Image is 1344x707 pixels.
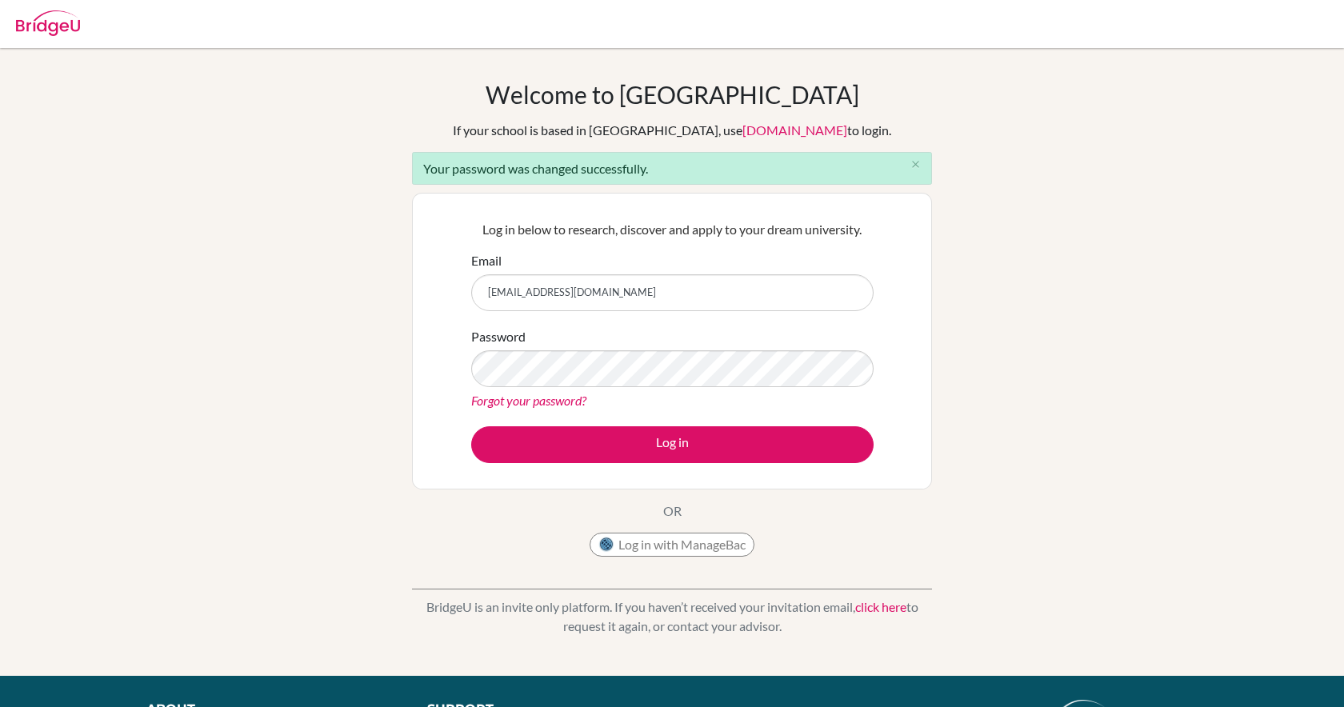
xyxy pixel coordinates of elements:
a: click here [855,599,906,614]
label: Email [471,251,502,270]
label: Password [471,327,526,346]
button: Log in with ManageBac [590,533,754,557]
p: BridgeU is an invite only platform. If you haven’t received your invitation email, to request it ... [412,597,932,636]
i: close [910,158,922,170]
button: Close [899,153,931,177]
div: If your school is based in [GEOGRAPHIC_DATA], use to login. [453,121,891,140]
img: Bridge-U [16,10,80,36]
div: Your password was changed successfully. [412,152,932,185]
p: Log in below to research, discover and apply to your dream university. [471,220,874,239]
a: [DOMAIN_NAME] [742,122,847,138]
p: OR [663,501,682,521]
a: Forgot your password? [471,393,586,408]
button: Log in [471,426,874,463]
h1: Welcome to [GEOGRAPHIC_DATA] [486,80,859,109]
